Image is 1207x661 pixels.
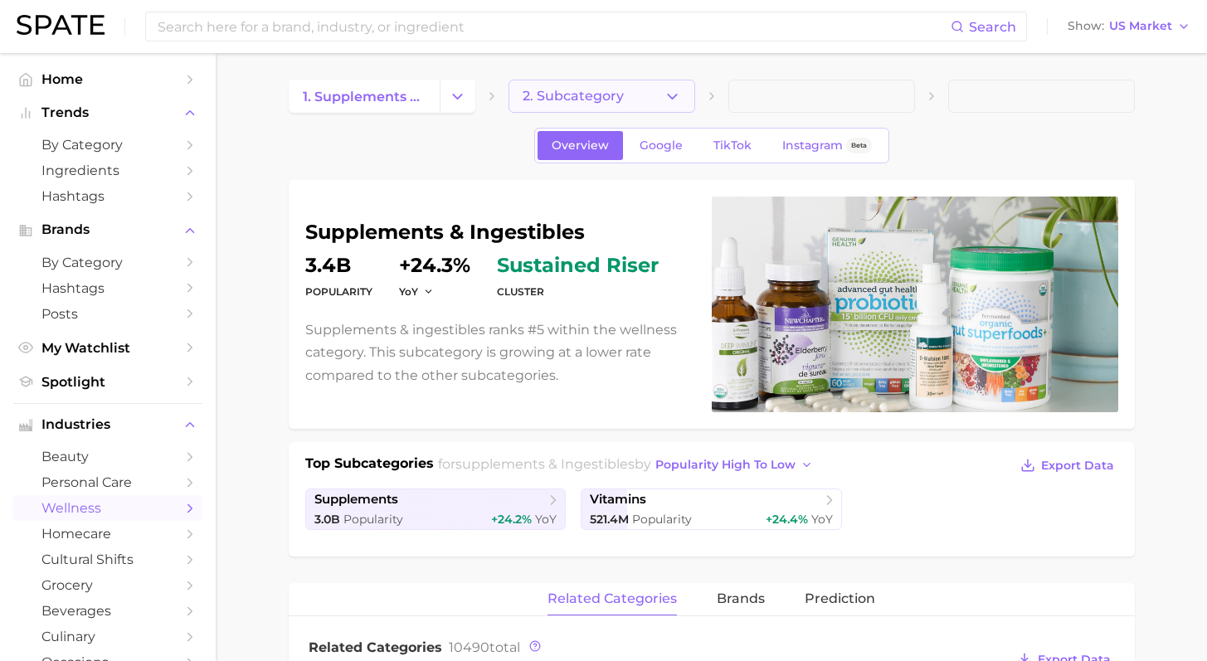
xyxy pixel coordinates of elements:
span: +24.4% [766,512,808,527]
span: Google [640,139,683,153]
button: Brands [13,217,202,242]
span: Spotlight [41,374,174,390]
button: Change Category [440,80,475,113]
span: YoY [535,512,557,527]
p: Supplements & ingestibles ranks #5 within the wellness category. This subcategory is growing at a... [305,318,692,386]
a: Overview [538,131,623,160]
span: My Watchlist [41,340,174,356]
span: Popularity [343,512,403,527]
span: Related Categories [309,639,442,655]
a: Google [625,131,697,160]
a: TikTok [699,131,766,160]
span: by Category [41,137,174,153]
span: Show [1068,22,1104,31]
span: Search [969,19,1016,35]
span: supplements & ingestibles [455,456,635,472]
input: Search here for a brand, industry, or ingredient [156,12,951,41]
span: culinary [41,629,174,644]
span: Trends [41,105,174,120]
span: YoY [811,512,833,527]
a: Home [13,66,202,92]
span: vitamins [590,492,646,508]
span: by Category [41,255,174,270]
button: popularity high to low [651,454,818,476]
span: Beta [851,139,867,153]
span: brands [717,591,765,606]
span: wellness [41,500,174,516]
a: vitamins521.4m Popularity+24.4% YoY [581,488,842,530]
a: Spotlight [13,369,202,395]
span: 10490 [449,639,489,655]
span: Ingredients [41,163,174,178]
a: Ingredients [13,158,202,183]
a: by Category [13,132,202,158]
span: total [449,639,520,655]
button: 2. Subcategory [509,80,695,113]
dt: Popularity [305,282,372,302]
span: Export Data [1041,459,1114,473]
a: Hashtags [13,183,202,209]
a: cultural shifts [13,547,202,572]
span: sustained riser [497,255,659,275]
a: My Watchlist [13,335,202,361]
span: TikTok [713,139,752,153]
span: Instagram [782,139,843,153]
a: culinary [13,624,202,649]
span: related categories [548,591,677,606]
h1: Top Subcategories [305,454,434,479]
span: YoY [399,284,418,299]
dd: +24.3% [399,255,470,275]
a: grocery [13,572,202,598]
span: supplements [314,492,398,508]
button: YoY [399,284,435,299]
span: 3.0b [314,512,340,527]
dd: 3.4b [305,255,372,275]
span: 521.4m [590,512,629,527]
img: SPATE [17,15,105,35]
span: grocery [41,577,174,593]
button: Industries [13,412,202,437]
a: InstagramBeta [768,131,886,160]
span: 1. supplements & ingestibles [303,89,426,104]
span: beauty [41,449,174,464]
a: beauty [13,444,202,469]
button: Export Data [1016,454,1117,477]
span: Hashtags [41,188,174,204]
span: Hashtags [41,280,174,296]
span: US Market [1109,22,1172,31]
span: personal care [41,474,174,490]
a: 1. supplements & ingestibles [289,80,440,113]
span: +24.2% [491,512,532,527]
span: for by [438,456,818,472]
button: ShowUS Market [1063,16,1195,37]
span: 2. Subcategory [523,89,624,104]
span: Prediction [805,591,875,606]
a: wellness [13,495,202,521]
dt: cluster [497,282,659,302]
span: Industries [41,417,174,432]
span: cultural shifts [41,552,174,567]
a: personal care [13,469,202,495]
span: Posts [41,306,174,322]
a: Hashtags [13,275,202,301]
a: homecare [13,521,202,547]
span: Home [41,71,174,87]
span: homecare [41,526,174,542]
span: Popularity [632,512,692,527]
span: Overview [552,139,609,153]
span: popularity high to low [655,458,796,472]
span: Brands [41,222,174,237]
a: Posts [13,301,202,327]
a: supplements3.0b Popularity+24.2% YoY [305,488,567,530]
a: by Category [13,250,202,275]
span: beverages [41,603,174,619]
button: Trends [13,100,202,125]
a: beverages [13,598,202,624]
h1: supplements & ingestibles [305,222,692,242]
